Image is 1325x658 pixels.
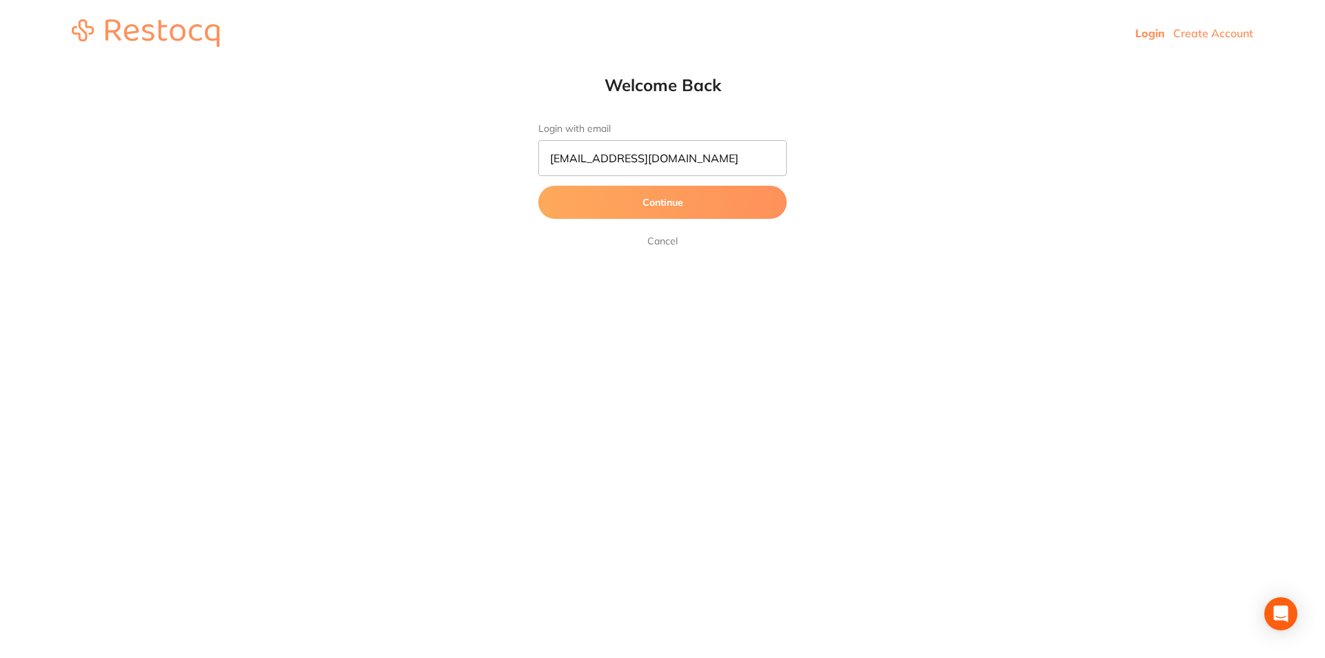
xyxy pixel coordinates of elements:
a: Login [1135,26,1165,40]
a: Create Account [1173,26,1253,40]
h1: Welcome Back [511,75,814,95]
button: Continue [538,186,787,219]
div: Open Intercom Messenger [1264,597,1297,630]
label: Login with email [538,123,787,135]
img: restocq_logo.svg [72,19,219,47]
a: Cancel [645,233,680,249]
